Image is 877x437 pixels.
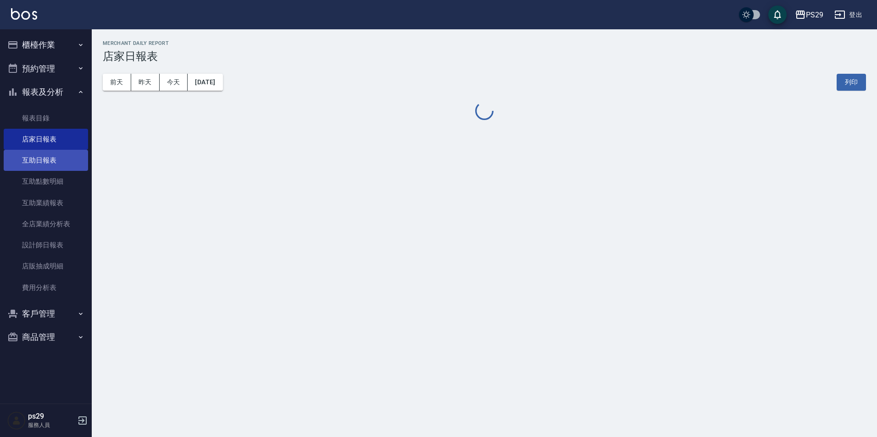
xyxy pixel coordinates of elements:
[4,192,88,213] a: 互助業績報表
[4,150,88,171] a: 互助日報表
[4,235,88,256] a: 設計師日報表
[4,129,88,150] a: 店家日報表
[4,277,88,298] a: 費用分析表
[28,412,75,421] h5: ps29
[4,171,88,192] a: 互助點數明細
[4,108,88,129] a: 報表目錄
[103,74,131,91] button: 前天
[4,57,88,81] button: 預約管理
[160,74,188,91] button: 今天
[831,6,866,23] button: 登出
[837,74,866,91] button: 列印
[806,9,823,21] div: PS29
[188,74,222,91] button: [DATE]
[4,256,88,277] a: 店販抽成明細
[7,411,26,430] img: Person
[4,325,88,349] button: 商品管理
[4,213,88,235] a: 全店業績分析表
[28,421,75,429] p: 服務人員
[791,5,827,24] button: PS29
[131,74,160,91] button: 昨天
[11,8,37,20] img: Logo
[4,302,88,326] button: 客戶管理
[103,40,866,46] h2: Merchant Daily Report
[103,50,866,63] h3: 店家日報表
[4,33,88,57] button: 櫃檯作業
[4,80,88,104] button: 報表及分析
[768,5,787,24] button: save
